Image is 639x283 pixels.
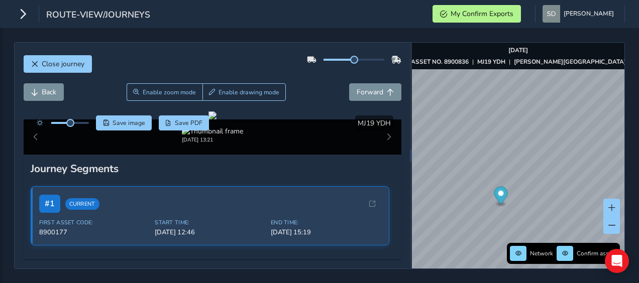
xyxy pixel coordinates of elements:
strong: [PERSON_NAME][GEOGRAPHIC_DATA] [514,58,626,66]
span: Enable drawing mode [219,88,279,96]
button: Draw [202,83,286,101]
span: route-view/journeys [46,9,150,23]
span: Save PDF [175,119,202,127]
span: Confirm assets [577,249,617,257]
span: Enable zoom mode [143,88,196,96]
strong: [DATE] [508,46,528,54]
button: My Confirm Exports [433,5,521,23]
div: Open Intercom Messenger [605,249,629,273]
span: Start Time: [155,219,265,226]
button: Back [24,83,64,101]
span: 8900177 [39,228,149,237]
button: Close journey [24,55,92,73]
span: MJ19 YDH [358,118,391,128]
span: [DATE] 15:19 [271,228,381,237]
span: Back [42,87,56,97]
span: Network [530,249,553,257]
div: [DATE] 13:21 [182,136,243,144]
button: [PERSON_NAME] [543,5,617,23]
div: Map marker [494,187,508,207]
span: My Confirm Exports [451,9,513,19]
button: PDF [159,115,209,130]
span: Current [65,198,99,210]
button: Forward [349,83,401,101]
span: # 1 [39,195,60,213]
div: Journey Segments [31,162,394,176]
span: Save image [113,119,145,127]
span: [DATE] 12:46 [155,228,265,237]
span: Close journey [42,59,84,69]
span: First Asset Code: [39,219,149,226]
span: [PERSON_NAME] [564,5,614,23]
strong: ASSET NO. 8900836 [411,58,469,66]
strong: MJ19 YDH [477,58,505,66]
div: | | [411,58,626,66]
img: Thumbnail frame [182,126,243,136]
button: Save [96,115,152,130]
button: Zoom [127,83,202,101]
img: diamond-layout [543,5,560,23]
span: End Time: [271,219,381,226]
span: Forward [357,87,383,97]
